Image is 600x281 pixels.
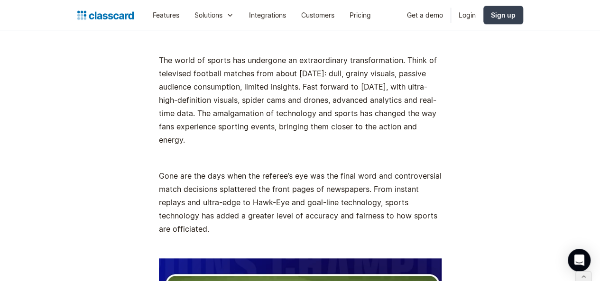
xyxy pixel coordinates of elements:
div: Solutions [187,4,241,26]
a: home [77,9,134,22]
a: Pricing [342,4,378,26]
a: Get a demo [399,4,451,26]
div: Solutions [194,10,222,20]
p: ‍ [159,240,442,254]
p: The world of sports has undergone an extraordinary transformation. Think of televised football ma... [159,54,442,146]
div: Open Intercom Messenger [568,249,591,272]
a: Sign up [483,6,523,24]
p: ‍ [159,151,442,164]
p: Gone are the days when the referee’s eye was the final word and controversial match decisions spl... [159,169,442,236]
a: Features [145,4,187,26]
a: Integrations [241,4,294,26]
div: Sign up [491,10,516,20]
a: Customers [294,4,342,26]
a: Login [451,4,483,26]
